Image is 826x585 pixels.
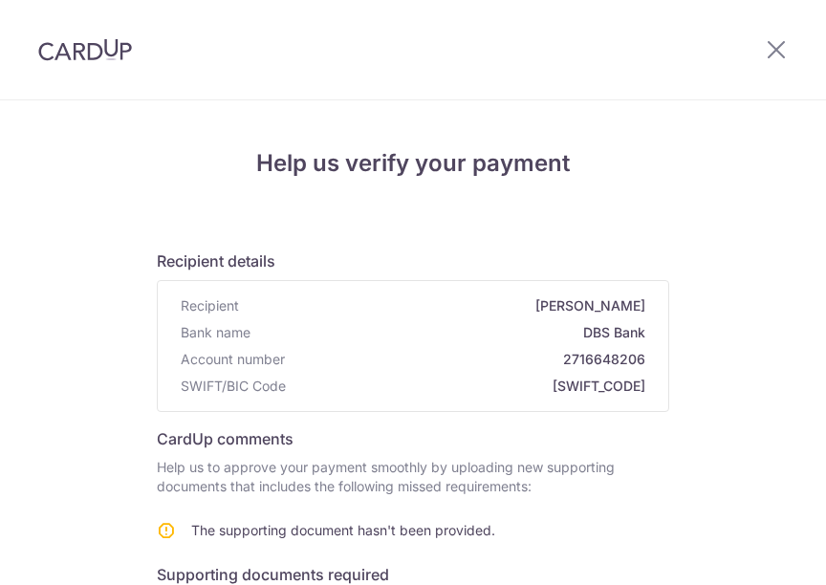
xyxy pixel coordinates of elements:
[704,528,807,575] iframe: Opens a widget where you can find more information
[181,323,250,342] span: Bank name
[157,249,669,272] h6: Recipient details
[293,377,645,396] span: [SWIFT_CODE]
[38,38,132,61] img: CardUp
[258,323,645,342] span: DBS Bank
[181,350,285,369] span: Account number
[247,296,645,315] span: [PERSON_NAME]
[181,296,239,315] span: Recipient
[157,146,669,181] h4: Help us verify your payment
[293,350,645,369] span: 2716648206
[157,458,669,496] p: Help us to approve your payment smoothly by uploading new supporting documents that includes the ...
[157,427,669,450] h6: CardUp comments
[181,377,286,396] span: SWIFT/BIC Code
[191,522,495,538] span: The supporting document hasn't been provided.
